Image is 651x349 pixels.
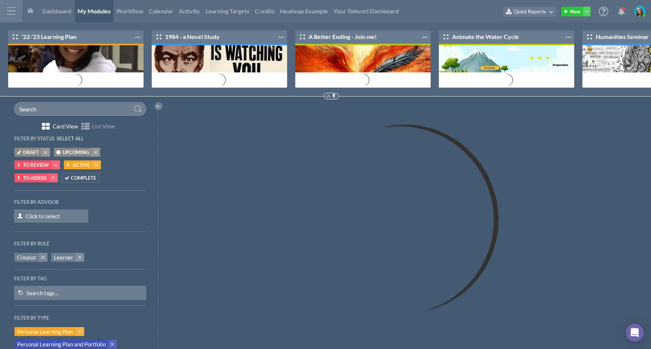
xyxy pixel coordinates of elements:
span: Learning Targets [206,7,249,14]
a: grabberAnimate the Water Cycle [444,33,519,41]
span: To Assess [23,174,47,182]
button: Quick Reports [503,7,556,17]
span: Draft [23,149,39,156]
a: grabberHumanities Seminar [587,33,649,41]
span: Click to select [14,209,88,223]
span: Personal Learning Plan and Portfolio [17,340,106,348]
img: grabber [157,33,163,40]
button: New [561,7,591,16]
img: Pin to Top [331,93,337,99]
img: Loading... [329,72,397,88]
span: Card View [53,123,78,130]
a: grabberA Better Ending - Join me! [300,33,377,41]
img: Loading... [42,72,110,88]
h6: Filter by type [14,315,49,321]
span: Active [73,161,90,169]
span: To Review [23,161,49,169]
span: My Modules [78,7,111,14]
h6: Filter by Advisor [14,199,59,205]
div: Search tags... [26,289,58,297]
span: Creator [17,254,36,261]
img: grabber [300,33,307,40]
a: grabber’22-’23 Learning Plan [13,33,76,41]
span: Quick Reports [514,9,546,15]
img: Loading... [185,72,253,88]
img: summary thumbnail [295,45,431,72]
img: Loading... [285,102,520,337]
img: summary thumbnail [152,45,287,72]
div: Open Intercom Messenger [626,324,644,342]
span: New [570,9,580,14]
span: Personal Learning Plan [17,328,73,336]
a: grabber1984 - a Novel Study [157,33,220,41]
h6: Select All [57,136,84,141]
span: List View [92,123,115,130]
span: Complete [71,174,96,182]
input: Search [14,102,146,116]
span: Dashboard [42,7,71,14]
img: grabber [444,33,450,40]
img: summary thumbnail [8,45,144,72]
h6: Filter by status [14,136,55,141]
img: summary thumbnail [439,45,574,72]
img: image [634,6,645,17]
span: Workflow [116,7,144,14]
span: Calendar [149,7,173,14]
span: Upcoming [63,149,89,156]
span: Activity [179,7,200,14]
img: grabber [587,33,594,40]
h6: Filter by role [14,241,50,247]
h6: Filter by tag [14,276,146,281]
img: Loading... [473,72,540,88]
span: Learner [54,254,73,261]
img: grabber [13,33,20,40]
